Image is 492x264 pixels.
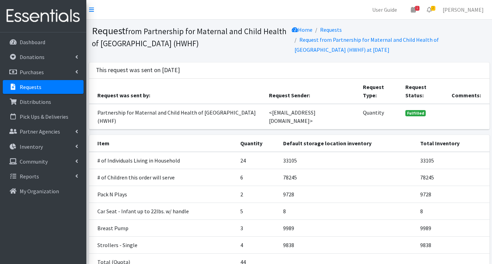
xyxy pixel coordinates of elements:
[359,104,401,129] td: Quantity
[89,104,265,129] td: Partnership for Maternal and Child Health of [GEOGRAPHIC_DATA] (HWHF)
[89,219,236,236] td: Breast Pump
[236,169,279,186] td: 6
[265,104,358,129] td: <[EMAIL_ADDRESS][DOMAIN_NAME]>
[401,79,448,104] th: Request Status:
[20,143,43,150] p: Inventory
[3,184,84,198] a: My Organization
[89,135,236,152] th: Item
[89,236,236,253] td: Strollers - Single
[20,113,68,120] p: Pick Ups & Deliveries
[20,39,45,46] p: Dashboard
[236,186,279,203] td: 2
[236,152,279,169] td: 24
[20,188,59,195] p: My Organization
[20,128,60,135] p: Partner Agencies
[236,236,279,253] td: 4
[320,26,342,33] a: Requests
[3,125,84,138] a: Partner Agencies
[89,79,265,104] th: Request was sent by:
[416,186,489,203] td: 9728
[3,50,84,64] a: Donations
[3,110,84,124] a: Pick Ups & Deliveries
[236,219,279,236] td: 3
[96,67,180,74] h3: This request was sent on [DATE]
[89,203,236,219] td: Car Seat - Infant up to 22lbs. w/ handle
[279,169,416,186] td: 78245
[437,3,489,17] a: [PERSON_NAME]
[279,135,416,152] th: Default storage location inventory
[89,186,236,203] td: Pack N Plays
[3,169,84,183] a: Reports
[416,219,489,236] td: 9989
[279,186,416,203] td: 9728
[3,4,84,28] img: HumanEssentials
[416,135,489,152] th: Total Inventory
[405,3,421,17] a: 1
[3,140,84,154] a: Inventory
[89,152,236,169] td: # of Individuals Living in Household
[416,203,489,219] td: 8
[236,135,279,152] th: Quantity
[295,36,439,53] a: Request from Partnership for Maternal and Child Health of [GEOGRAPHIC_DATA] (HWHF) at [DATE]
[431,6,435,11] span: 2
[3,65,84,79] a: Purchases
[292,26,312,33] a: Home
[236,203,279,219] td: 5
[279,203,416,219] td: 8
[20,84,41,90] p: Requests
[279,152,416,169] td: 33105
[3,95,84,109] a: Distributions
[359,79,401,104] th: Request Type:
[20,98,51,105] p: Distributions
[405,110,426,116] span: Fulfilled
[265,79,358,104] th: Request Sender:
[421,3,437,17] a: 2
[447,79,489,104] th: Comments:
[3,80,84,94] a: Requests
[92,26,287,48] small: from Partnership for Maternal and Child Health of [GEOGRAPHIC_DATA] (HWHF)
[89,169,236,186] td: # of Children this order will serve
[367,3,403,17] a: User Guide
[20,173,39,180] p: Reports
[279,236,416,253] td: 9838
[279,219,416,236] td: 9989
[416,152,489,169] td: 33105
[92,25,287,49] h1: Request
[20,69,44,76] p: Purchases
[3,35,84,49] a: Dashboard
[20,53,45,60] p: Donations
[3,155,84,168] a: Community
[415,6,419,11] span: 1
[416,236,489,253] td: 9838
[416,169,489,186] td: 78245
[20,158,48,165] p: Community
